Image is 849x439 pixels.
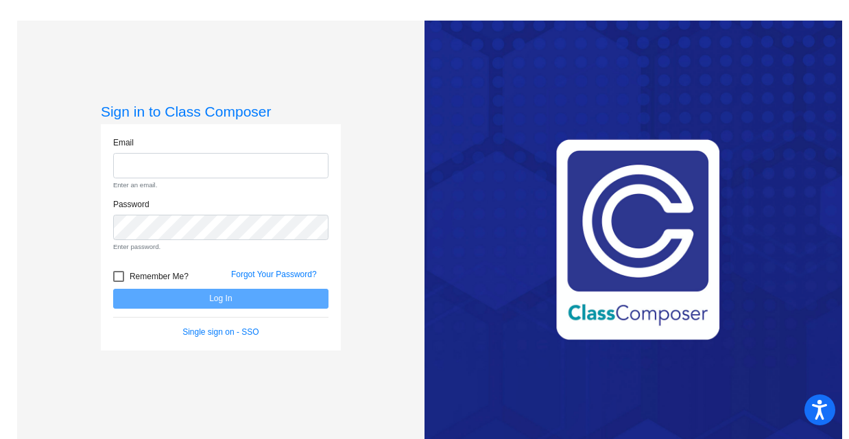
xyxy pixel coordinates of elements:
span: Remember Me? [130,268,189,285]
small: Enter password. [113,242,328,252]
button: Log In [113,289,328,309]
label: Email [113,137,134,149]
h3: Sign in to Class Composer [101,103,341,120]
label: Password [113,198,150,211]
a: Forgot Your Password? [231,270,317,279]
a: Single sign on - SSO [182,327,259,337]
small: Enter an email. [113,180,328,190]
